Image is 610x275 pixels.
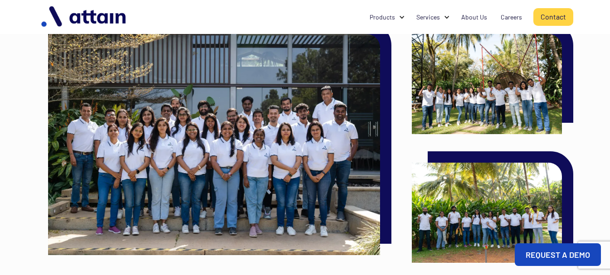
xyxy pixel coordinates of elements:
[410,9,454,26] div: Services
[37,3,132,31] img: logo
[370,13,395,22] div: Products
[494,9,529,26] a: Careers
[533,8,573,26] a: Contact
[416,13,440,22] div: Services
[461,13,487,22] div: About Us
[501,13,522,22] div: Careers
[515,243,601,266] a: REQUEST A DEMO
[363,9,410,26] div: Products
[454,9,494,26] a: About Us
